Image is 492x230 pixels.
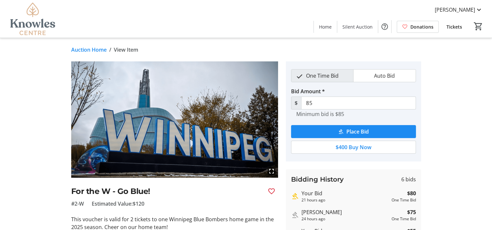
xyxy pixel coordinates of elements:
[397,21,439,33] a: Donations
[435,6,475,14] span: [PERSON_NAME]
[71,200,84,208] span: #2-W
[401,175,416,183] span: 6 bids
[92,200,144,208] span: Estimated Value: $120
[302,70,342,82] span: One Time Bid
[291,141,416,154] button: $400 Buy Now
[407,189,416,197] strong: $80
[268,167,275,175] mat-icon: fullscreen
[407,208,416,216] strong: $75
[319,23,332,30] span: Home
[346,128,369,135] span: Place Bid
[392,216,416,222] div: One Time Bid
[4,3,62,35] img: Knowles Centre's Logo
[301,189,389,197] div: Your Bid
[301,197,389,203] div: 21 hours ago
[301,208,389,216] div: [PERSON_NAME]
[336,143,371,151] span: $400 Buy Now
[430,5,488,15] button: [PERSON_NAME]
[71,46,107,54] a: Auction Home
[109,46,111,54] span: /
[301,216,389,222] div: 24 hours ago
[291,87,325,95] label: Bid Amount *
[342,23,373,30] span: Silent Auction
[370,70,399,82] span: Auto Bid
[314,21,337,33] a: Home
[291,192,299,200] mat-icon: Highest bid
[337,21,378,33] a: Silent Auction
[291,174,344,184] h3: Bidding History
[114,46,138,54] span: View Item
[472,20,484,32] button: Cart
[296,111,344,117] tr-hint: Minimum bid is $85
[71,61,278,178] img: Image
[392,197,416,203] div: One Time Bid
[446,23,462,30] span: Tickets
[291,211,299,219] mat-icon: Outbid
[291,96,301,109] span: $
[265,185,278,198] button: Favourite
[410,23,433,30] span: Donations
[378,20,391,33] button: Help
[71,185,262,197] h2: For the W - Go Blue!
[291,125,416,138] button: Place Bid
[441,21,467,33] a: Tickets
